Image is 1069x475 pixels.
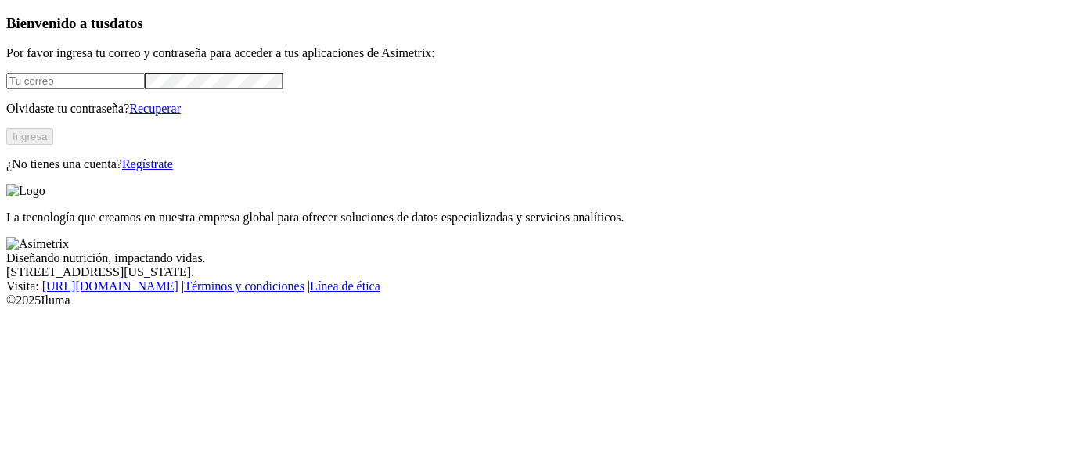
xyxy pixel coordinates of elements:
a: Términos y condiciones [184,279,304,293]
div: Diseñando nutrición, impactando vidas. [6,251,1063,265]
div: [STREET_ADDRESS][US_STATE]. [6,265,1063,279]
img: Asimetrix [6,237,69,251]
div: © 2025 Iluma [6,293,1063,308]
a: Línea de ética [310,279,380,293]
h3: Bienvenido a tus [6,15,1063,32]
div: Visita : | | [6,279,1063,293]
span: datos [110,15,143,31]
button: Ingresa [6,128,53,145]
p: La tecnología que creamos en nuestra empresa global para ofrecer soluciones de datos especializad... [6,211,1063,225]
a: Regístrate [122,157,173,171]
input: Tu correo [6,73,145,89]
p: Por favor ingresa tu correo y contraseña para acceder a tus aplicaciones de Asimetrix: [6,46,1063,60]
p: ¿No tienes una cuenta? [6,157,1063,171]
img: Logo [6,184,45,198]
a: [URL][DOMAIN_NAME] [42,279,178,293]
a: Recuperar [129,102,181,115]
p: Olvidaste tu contraseña? [6,102,1063,116]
